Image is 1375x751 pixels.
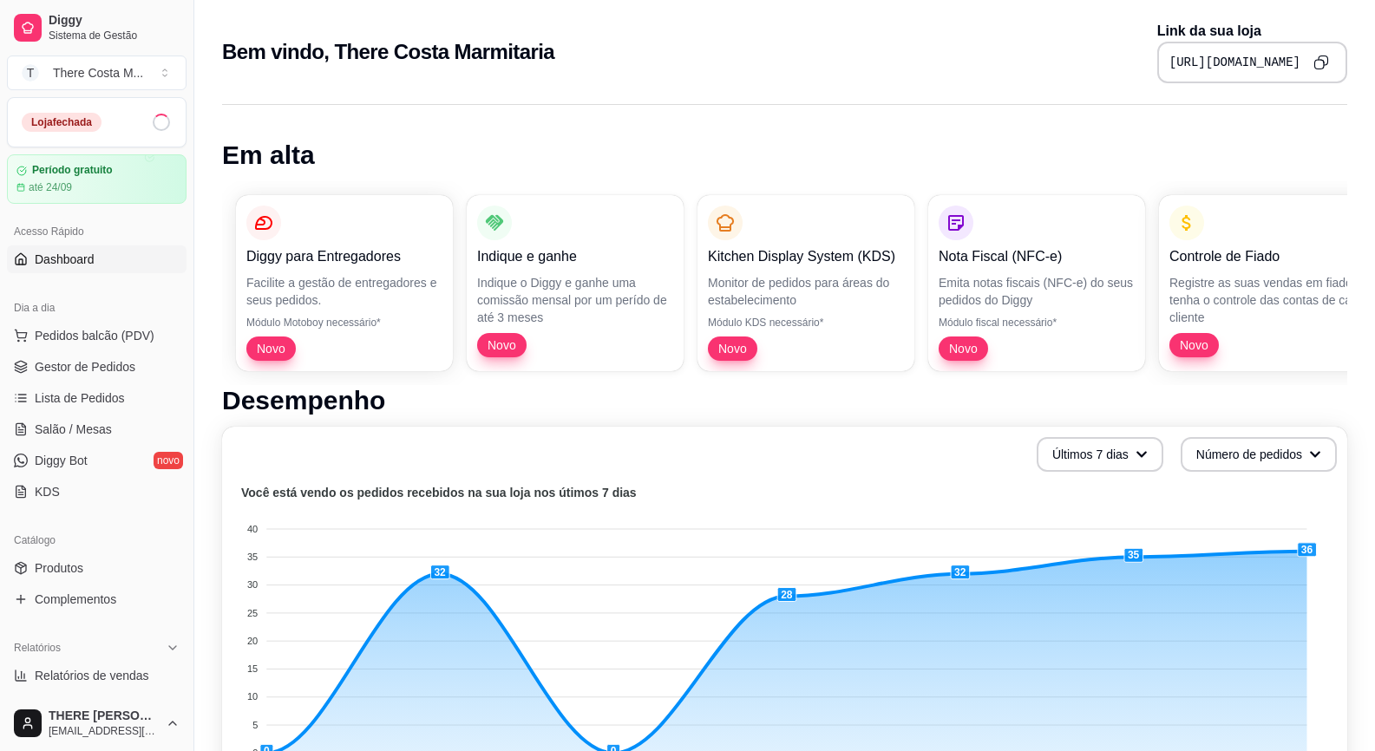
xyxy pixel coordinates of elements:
[22,64,39,82] span: T
[708,316,904,330] p: Módulo KDS necessário*
[7,7,187,49] a: DiggySistema de Gestão
[222,385,1347,416] h1: Desempenho
[35,483,60,500] span: KDS
[247,608,258,618] tspan: 25
[49,13,180,29] span: Diggy
[1307,49,1335,76] button: Copy to clipboard
[1169,246,1365,267] p: Controle de Fiado
[22,113,101,132] div: Loja fechada
[246,246,442,267] p: Diggy para Entregadores
[928,195,1145,371] button: Nota Fiscal (NFC-e)Emita notas fiscais (NFC-e) do seus pedidos do DiggyMódulo fiscal necessário*Novo
[247,524,258,534] tspan: 40
[247,552,258,562] tspan: 35
[247,579,258,590] tspan: 30
[32,164,113,177] article: Período gratuito
[7,353,187,381] a: Gestor de Pedidos
[942,340,985,357] span: Novo
[7,322,187,349] button: Pedidos balcão (PDV)
[1169,54,1300,71] pre: [URL][DOMAIN_NAME]
[481,336,523,354] span: Novo
[222,140,1347,171] h1: Em alta
[697,195,914,371] button: Kitchen Display System (KDS)Monitor de pedidos para áreas do estabelecimentoMódulo KDS necessário...
[49,29,180,42] span: Sistema de Gestão
[708,246,904,267] p: Kitchen Display System (KDS)
[7,478,187,506] a: KDS
[35,421,112,438] span: Salão / Mesas
[246,316,442,330] p: Módulo Motoboy necessário*
[250,340,292,357] span: Novo
[35,667,149,684] span: Relatórios de vendas
[711,340,754,357] span: Novo
[35,559,83,577] span: Produtos
[7,526,187,554] div: Catálogo
[49,724,159,738] span: [EMAIL_ADDRESS][DOMAIN_NAME]
[7,384,187,412] a: Lista de Pedidos
[53,64,143,82] div: There Costa M ...
[7,245,187,273] a: Dashboard
[252,720,258,730] tspan: 5
[222,38,554,66] h2: Bem vindo, There Costa Marmitaria
[35,251,95,268] span: Dashboard
[7,154,187,204] a: Período gratuitoaté 24/09
[246,274,442,309] p: Facilite a gestão de entregadores e seus pedidos.
[7,415,187,443] a: Salão / Mesas
[35,389,125,407] span: Lista de Pedidos
[939,316,1135,330] p: Módulo fiscal necessário*
[1169,274,1365,326] p: Registre as suas vendas em fiado e tenha o controle das contas de cada cliente
[477,274,673,326] p: Indique o Diggy e ganhe uma comissão mensal por um perído de até 3 meses
[1181,437,1337,472] button: Número de pedidos
[247,663,258,674] tspan: 15
[467,195,684,371] button: Indique e ganheIndique o Diggy e ganhe uma comissão mensal por um perído de até 3 mesesNovo
[7,693,187,721] a: Relatório de clientes
[7,294,187,322] div: Dia a dia
[49,709,159,724] span: THERE [PERSON_NAME]
[7,702,187,744] button: THERE [PERSON_NAME][EMAIL_ADDRESS][DOMAIN_NAME]
[477,246,673,267] p: Indique e ganhe
[29,180,72,194] article: até 24/09
[247,691,258,702] tspan: 10
[939,274,1135,309] p: Emita notas fiscais (NFC-e) do seus pedidos do Diggy
[241,486,637,500] text: Você está vendo os pedidos recebidos na sua loja nos útimos 7 dias
[236,195,453,371] button: Diggy para EntregadoresFacilite a gestão de entregadores e seus pedidos.Módulo Motoboy necessário...
[708,274,904,309] p: Monitor de pedidos para áreas do estabelecimento
[14,641,61,655] span: Relatórios
[7,447,187,474] a: Diggy Botnovo
[7,218,187,245] div: Acesso Rápido
[35,452,88,469] span: Diggy Bot
[35,591,116,608] span: Complementos
[1173,336,1215,354] span: Novo
[247,636,258,646] tspan: 20
[939,246,1135,267] p: Nota Fiscal (NFC-e)
[7,585,187,613] a: Complementos
[7,554,187,582] a: Produtos
[35,327,154,344] span: Pedidos balcão (PDV)
[1037,437,1163,472] button: Últimos 7 dias
[35,358,135,375] span: Gestor de Pedidos
[7,56,187,90] button: Select a team
[7,662,187,689] a: Relatórios de vendas
[1157,21,1347,42] p: Link da sua loja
